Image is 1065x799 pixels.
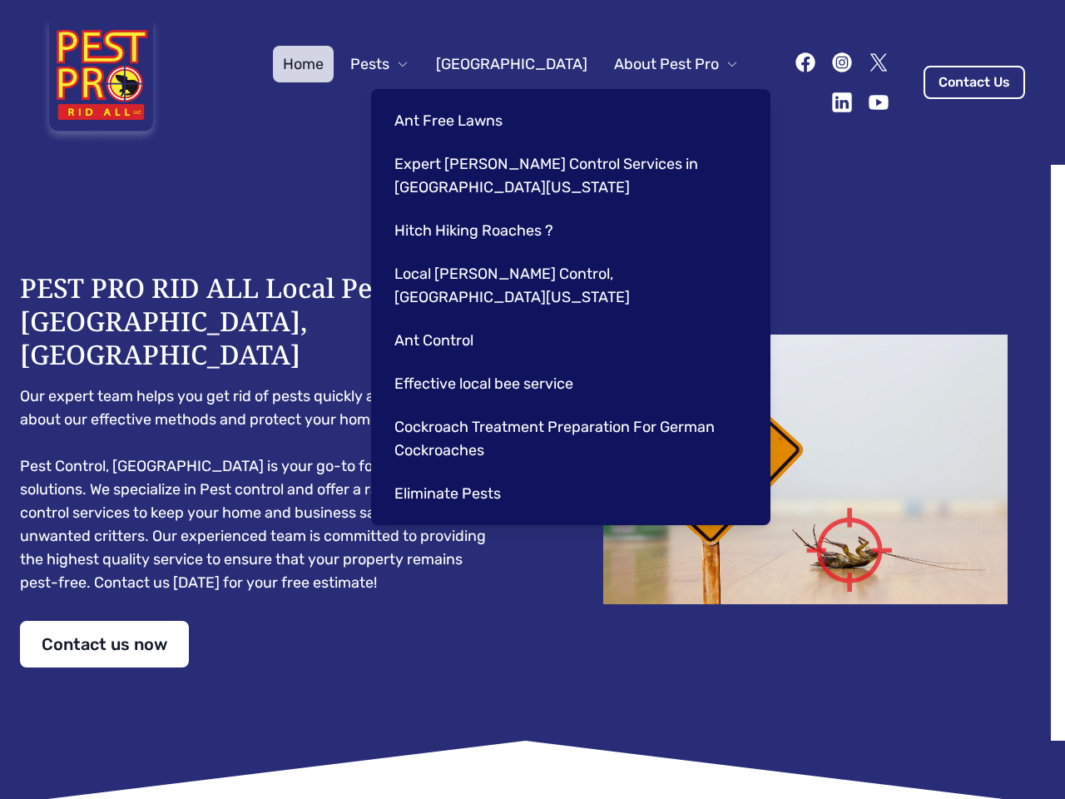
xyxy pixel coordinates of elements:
a: Hitch Hiking Roaches ? [384,212,750,249]
a: Contact Us [924,66,1025,99]
span: About Pest Pro [614,52,719,76]
a: Expert [PERSON_NAME] Control Services in [GEOGRAPHIC_DATA][US_STATE] [384,146,750,206]
a: Blog [616,82,666,119]
button: Pests [340,46,419,82]
a: [GEOGRAPHIC_DATA] [426,46,597,82]
a: Contact us now [20,621,189,667]
button: Pest Control Community B2B [367,82,609,119]
a: Ant Control [384,322,750,359]
pre: Our expert team helps you get rid of pests quickly and safely. Learn about our effective methods ... [20,385,499,594]
h1: PEST PRO RID ALL Local Pest Control [GEOGRAPHIC_DATA], [GEOGRAPHIC_DATA] [20,271,499,371]
a: Effective local bee service [384,365,750,402]
span: Pests [350,52,389,76]
img: Dead cockroach on floor with caution sign pest control [566,335,1045,604]
a: Eliminate Pests [384,475,750,512]
a: Ant Free Lawns [384,102,750,139]
a: Home [273,46,334,82]
img: Pest Pro Rid All [40,20,162,145]
a: Contact [673,82,749,119]
a: Local [PERSON_NAME] Control, [GEOGRAPHIC_DATA][US_STATE] [384,256,750,315]
button: About Pest Pro [604,46,749,82]
a: Cockroach Treatment Preparation For German Cockroaches [384,409,750,469]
